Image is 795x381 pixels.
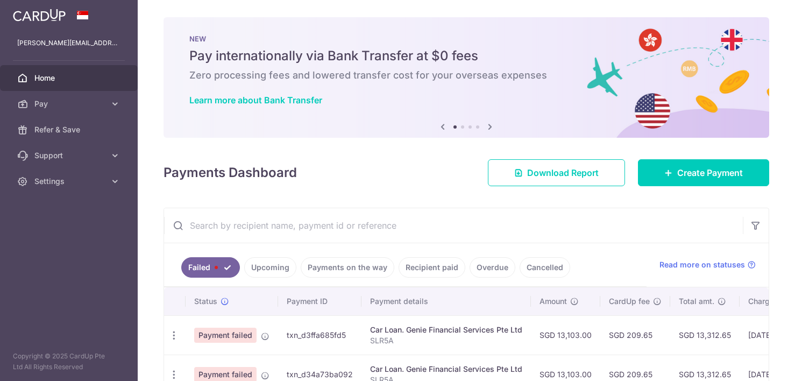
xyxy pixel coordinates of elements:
[189,34,743,43] p: NEW
[361,287,531,315] th: Payment details
[194,296,217,307] span: Status
[194,328,257,343] span: Payment failed
[488,159,625,186] a: Download Report
[34,150,105,161] span: Support
[600,315,670,355] td: SGD 209.65
[748,296,792,307] span: Charge date
[470,257,515,278] a: Overdue
[527,166,599,179] span: Download Report
[189,69,743,82] h6: Zero processing fees and lowered transfer cost for your overseas expenses
[670,315,740,355] td: SGD 13,312.65
[164,17,769,138] img: Bank transfer banner
[399,257,465,278] a: Recipient paid
[34,73,105,83] span: Home
[34,124,105,135] span: Refer & Save
[34,176,105,187] span: Settings
[189,95,322,105] a: Learn more about Bank Transfer
[531,315,600,355] td: SGD 13,103.00
[609,296,650,307] span: CardUp fee
[301,257,394,278] a: Payments on the way
[638,159,769,186] a: Create Payment
[164,208,743,243] input: Search by recipient name, payment id or reference
[164,163,297,182] h4: Payments Dashboard
[659,259,756,270] a: Read more on statuses
[370,364,522,375] div: Car Loan. Genie Financial Services Pte Ltd
[659,259,745,270] span: Read more on statuses
[540,296,567,307] span: Amount
[34,98,105,109] span: Pay
[181,257,240,278] a: Failed
[278,287,361,315] th: Payment ID
[278,315,361,355] td: txn_d3ffa685fd5
[677,166,743,179] span: Create Payment
[679,296,714,307] span: Total amt.
[370,324,522,335] div: Car Loan. Genie Financial Services Pte Ltd
[17,38,120,48] p: [PERSON_NAME][EMAIL_ADDRESS][PERSON_NAME][DOMAIN_NAME]
[189,47,743,65] h5: Pay internationally via Bank Transfer at $0 fees
[244,257,296,278] a: Upcoming
[520,257,570,278] a: Cancelled
[370,335,522,346] p: SLR5A
[13,9,66,22] img: CardUp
